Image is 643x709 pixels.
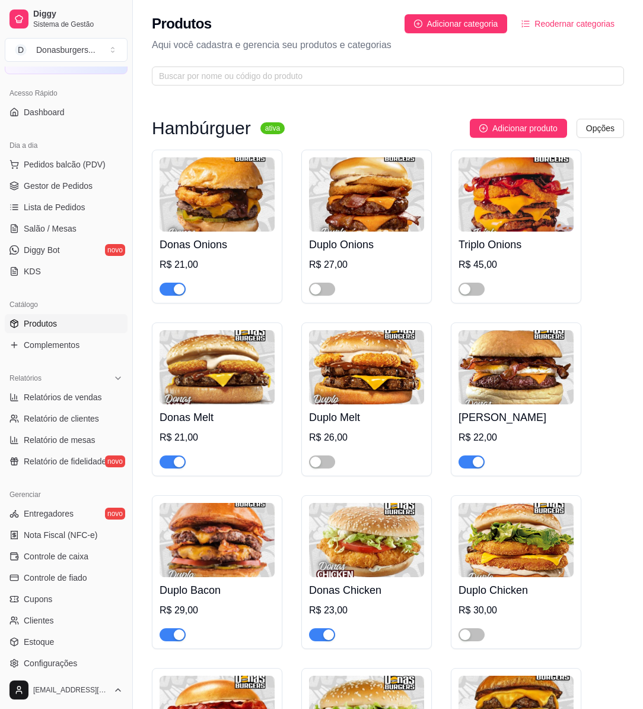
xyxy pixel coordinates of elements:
a: Nota Fiscal (NFC-e) [5,526,128,545]
span: Controle de fiado [24,572,87,584]
h4: Donas Melt [160,409,275,426]
span: Relatório de fidelidade [24,455,106,467]
span: Diggy [33,9,123,20]
button: Adicionar categoria [405,14,508,33]
a: Relatórios de vendas [5,388,128,407]
span: Adicionar produto [492,122,558,135]
span: D [15,44,27,56]
span: ordered-list [521,20,530,28]
span: Gestor de Pedidos [24,180,93,192]
span: Relatório de clientes [24,413,99,425]
h4: [PERSON_NAME] [459,409,574,426]
h4: Donas Onions [160,236,275,253]
span: Dashboard [24,106,65,118]
img: product-image [160,503,275,577]
img: product-image [160,330,275,404]
span: Pedidos balcão (PDV) [24,159,106,170]
span: Diggy Bot [24,244,60,256]
a: Estoque [5,632,128,651]
a: Controle de fiado [5,568,128,587]
a: Relatório de fidelidadenovo [5,452,128,471]
span: Cupons [24,593,52,605]
sup: ativa [260,122,285,134]
a: Dashboard [5,103,128,122]
a: Relatório de mesas [5,431,128,450]
span: Opções [586,122,615,135]
h4: Duplo Chicken [459,582,574,599]
h4: Donas Chicken [309,582,424,599]
img: product-image [309,157,424,232]
div: R$ 29,00 [160,603,275,618]
button: Select a team [5,38,128,62]
div: Dia a dia [5,136,128,155]
span: Produtos [24,318,57,330]
button: Opções [577,119,624,138]
span: plus-circle [479,124,488,132]
span: Estoque [24,636,54,648]
div: R$ 23,00 [309,603,424,618]
a: Relatório de clientes [5,409,128,428]
img: product-image [160,157,275,232]
a: DiggySistema de Gestão [5,5,128,33]
h2: Produtos [152,14,212,33]
a: Controle de caixa [5,547,128,566]
input: Buscar por nome ou código do produto [159,69,607,83]
img: product-image [459,330,574,404]
span: Configurações [24,657,77,669]
a: Gestor de Pedidos [5,176,128,195]
span: KDS [24,265,41,277]
img: product-image [309,503,424,577]
a: Salão / Mesas [5,219,128,238]
span: Complementos [24,339,79,351]
span: Relatórios [9,374,42,383]
p: Aqui você cadastra e gerencia seu produtos e categorias [152,38,624,52]
span: Sistema de Gestão [33,20,123,29]
div: R$ 30,00 [459,603,574,618]
span: Relatórios de vendas [24,391,102,403]
img: product-image [459,503,574,577]
button: Pedidos balcão (PDV) [5,155,128,174]
img: product-image [459,157,574,232]
span: Salão / Mesas [24,223,77,235]
div: Acesso Rápido [5,84,128,103]
a: Lista de Pedidos [5,198,128,217]
div: R$ 21,00 [160,258,275,272]
img: product-image [309,330,424,404]
span: plus-circle [414,20,422,28]
a: Produtos [5,314,128,333]
button: Adicionar produto [470,119,567,138]
a: Entregadoresnovo [5,504,128,523]
div: Catálogo [5,295,128,314]
span: Clientes [24,615,54,626]
a: Configurações [5,654,128,673]
div: R$ 26,00 [309,431,424,445]
div: R$ 45,00 [459,258,574,272]
div: R$ 27,00 [309,258,424,272]
a: Complementos [5,335,128,354]
span: Entregadores [24,508,74,520]
a: Diggy Botnovo [5,240,128,259]
div: Donasburgers ... [36,44,96,56]
h4: Duplo Melt [309,409,424,426]
span: Adicionar categoria [427,17,498,30]
span: Controle de caixa [24,550,88,562]
h3: Hambúrguer [152,121,251,135]
a: Clientes [5,611,128,630]
span: [EMAIL_ADDRESS][DOMAIN_NAME] [33,685,109,695]
h4: Duplo Bacon [160,582,275,599]
a: KDS [5,262,128,281]
button: [EMAIL_ADDRESS][DOMAIN_NAME] [5,676,128,704]
span: Relatório de mesas [24,434,96,446]
a: Cupons [5,590,128,609]
span: Nota Fiscal (NFC-e) [24,529,97,541]
span: Lista de Pedidos [24,201,85,213]
h4: Triplo Onions [459,236,574,253]
span: Reodernar categorias [534,17,615,30]
button: Reodernar categorias [512,14,624,33]
h4: Duplo Onions [309,236,424,253]
div: R$ 21,00 [160,431,275,445]
div: R$ 22,00 [459,431,574,445]
div: Gerenciar [5,485,128,504]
